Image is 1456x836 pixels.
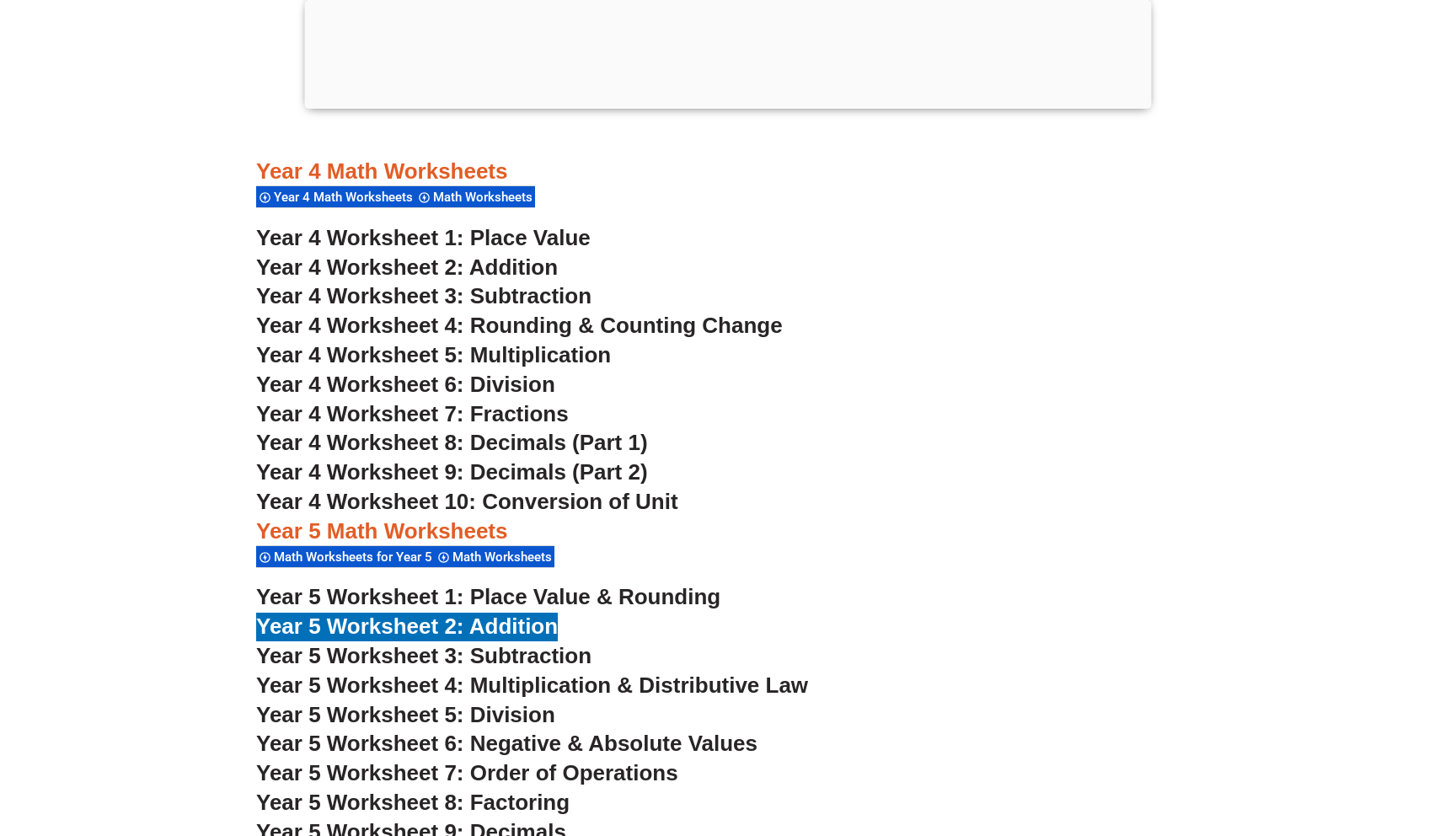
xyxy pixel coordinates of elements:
a: Year 5 Worksheet 6: Negative & Absolute Values [256,731,757,756]
span: Math Worksheets [452,549,557,565]
a: Year 5 Worksheet 1: Place Value & Rounding [256,584,720,609]
a: Year 5 Worksheet 7: Order of Operations [256,760,678,785]
a: Year 5 Worksheet 4: Multiplication & Distributive Law [256,673,808,698]
div: Math Worksheets [415,185,535,208]
a: Year 4 Worksheet 4: Rounding & Counting Change [256,313,783,338]
a: Year 4 Worksheet 6: Division [256,372,555,397]
a: Year 4 Worksheet 5: Multiplication [256,342,611,367]
a: Year 4 Worksheet 3: Subtraction [256,283,591,308]
a: Year 5 Worksheet 8: Factoring [256,790,570,815]
a: Year 5 Worksheet 5: Division [256,702,555,727]
h3: Year 5 Math Worksheets [256,517,1200,546]
a: Year 4 Worksheet 7: Fractions [256,401,569,426]
a: Year 4 Worksheet 8: Decimals (Part 1) [256,430,648,455]
div: Math Worksheets for Year 5 [256,545,435,568]
span: Math Worksheets for Year 5 [274,549,437,565]
a: Year 4 Worksheet 1: Place Value [256,225,591,250]
div: Year 4 Math Worksheets [256,185,415,208]
a: Year 5 Worksheet 2: Addition [256,614,558,639]
h3: Year 4 Math Worksheets [256,158,1200,186]
span: Year 4 Math Worksheets [274,190,418,205]
a: Year 4 Worksheet 9: Decimals (Part 2) [256,459,648,485]
a: Year 4 Worksheet 2: Addition [256,255,558,280]
a: Year 4 Worksheet 10: Conversion of Unit [256,489,678,514]
span: Math Worksheets [433,190,538,205]
a: Year 5 Worksheet 3: Subtraction [256,643,591,668]
iframe: Chat Widget [1167,646,1456,836]
div: Math Worksheets [435,545,554,568]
